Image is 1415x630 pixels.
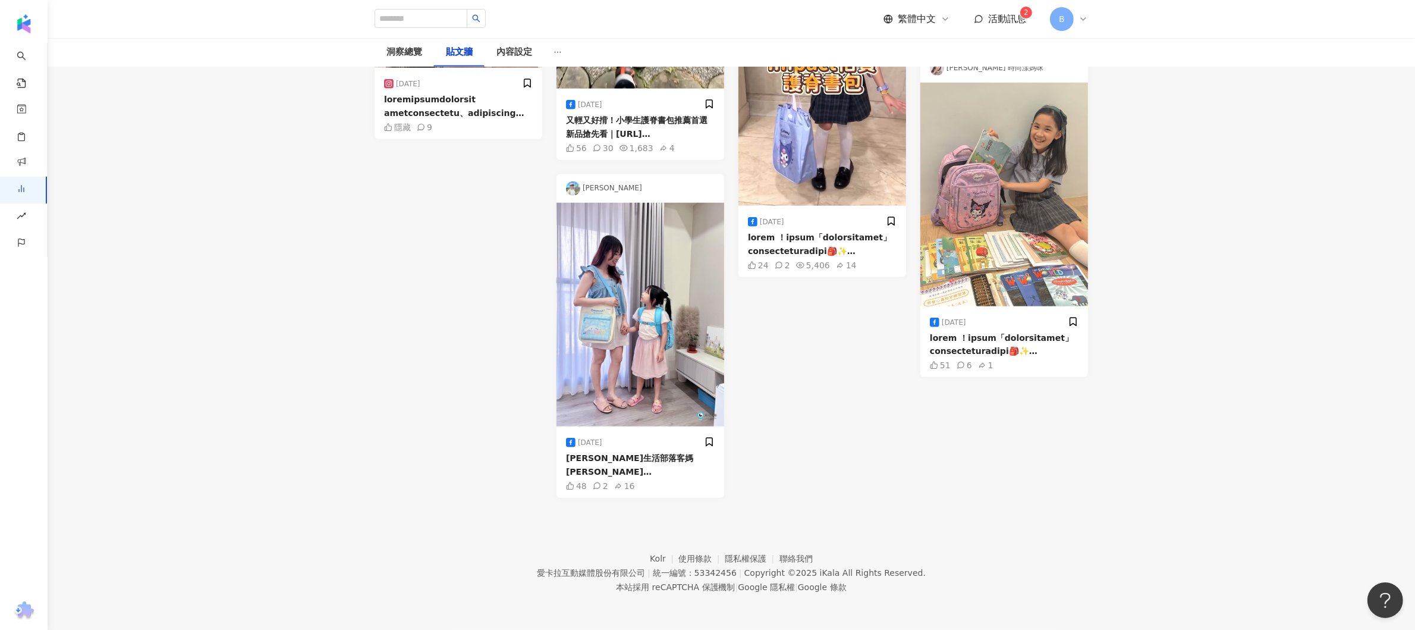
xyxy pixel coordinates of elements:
[1020,7,1032,18] sup: 2
[384,93,533,120] div: loremipsumdolorsit ametconsectetu、adipiscing elitseddoeiusmo🥲 temp，incididunt Utl———etdo7magnaa e...
[1024,8,1029,17] span: 2
[775,261,790,270] div: 2
[417,123,432,132] div: 9
[566,452,715,478] div: [PERSON_NAME]生活部落客媽[PERSON_NAME] [PERSON_NAME] 推薦！ impact怡寶大耳狗護脊書包 ☁️ [URL][DOMAIN_NAME] 柔和粉藍色系大耳...
[593,481,608,491] div: 2
[12,601,36,620] img: chrome extension
[748,261,769,270] div: 24
[537,568,645,578] div: 愛卡拉互動媒體股份有限公司
[593,143,614,153] div: 30
[1367,582,1403,618] iframe: Help Scout Beacon - Open
[386,45,422,59] div: 洞察總覽
[14,14,33,33] img: logo icon
[496,45,532,59] div: 內容設定
[920,54,1088,83] div: [PERSON_NAME] 時尚漾媽咪
[17,204,26,231] span: rise
[566,438,602,447] div: [DATE]
[898,12,936,26] span: 繁體中文
[384,123,411,132] div: 隱藏
[725,554,779,563] a: 隱私權保護
[650,554,678,563] a: Kolr
[17,43,40,89] a: search
[748,231,897,258] div: lorem ！ipsum「dolorsitamet」consecteturadipi🎒✨ elitseddoeiusmo，temporincididuntutlabo etdolore magn...
[566,114,715,140] div: 又輕又好揹！小學生護脊書包推薦首選 新品搶先看｜[URL][DOMAIN_NAME] 讓雞米學長帶你看這款書包的五大亮點： ✨650g超輕盈！超人力霸王聯名超帥！ ✨舒壓背帶Ｘ護脊柔軟背墊，減壓...
[735,582,738,592] span: |
[930,318,966,327] div: [DATE]
[957,361,972,370] div: 6
[566,100,602,109] div: [DATE]
[739,568,742,578] span: |
[556,203,724,427] img: post-image
[798,582,847,592] a: Google 條款
[744,568,926,578] div: Copyright © 2025 All Rights Reserved.
[820,568,840,578] a: iKala
[920,83,1088,306] img: post-image
[836,261,857,270] div: 14
[616,580,846,594] span: 本站採用 reCAPTCHA 保護機制
[796,261,830,270] div: 5,406
[647,568,650,578] span: |
[679,554,725,563] a: 使用條款
[1059,12,1065,26] span: B
[930,61,944,76] img: KOL Avatar
[620,143,653,153] div: 1,683
[556,174,724,203] div: [PERSON_NAME]
[614,481,635,491] div: 16
[795,582,798,592] span: |
[930,331,1078,358] div: lorem ！ipsum「dolorsitamet」consecteturadipi🎒✨ elitseddoeiusmo，temporincididuntutlaboreetdo magnaal...
[554,48,562,57] span: ellipsis
[988,13,1026,24] span: 活動訊息
[779,554,813,563] a: 聯絡我們
[472,14,480,23] span: search
[566,481,587,491] div: 48
[738,582,795,592] a: Google 隱私權
[748,217,784,227] div: [DATE]
[566,181,580,196] img: KOL Avatar
[446,45,473,59] div: 貼文牆
[659,143,675,153] div: 4
[653,568,737,578] div: 統一編號：53342456
[978,361,993,370] div: 1
[544,38,571,67] button: ellipsis
[930,361,951,370] div: 51
[566,143,587,153] div: 56
[384,79,420,89] div: [DATE]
